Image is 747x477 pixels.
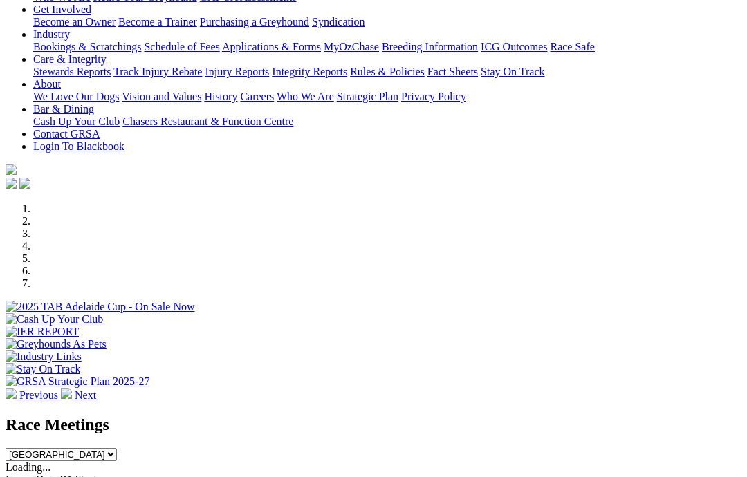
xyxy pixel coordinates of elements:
a: Breeding Information [382,41,478,53]
div: Care & Integrity [33,66,741,78]
img: Cash Up Your Club [6,313,103,326]
a: Stay On Track [481,66,544,77]
a: Strategic Plan [337,91,398,102]
a: Industry [33,28,70,40]
a: Become a Trainer [118,16,197,28]
span: Previous [19,389,58,401]
img: chevron-left-pager-white.svg [6,388,17,399]
img: Greyhounds As Pets [6,338,107,350]
img: logo-grsa-white.png [6,164,17,175]
a: Cash Up Your Club [33,115,120,127]
div: Bar & Dining [33,115,741,128]
div: Get Involved [33,16,741,28]
a: Syndication [312,16,365,28]
a: About [33,78,61,90]
a: Stewards Reports [33,66,111,77]
h2: Race Meetings [6,415,741,434]
a: Bookings & Scratchings [33,41,141,53]
a: Become an Owner [33,16,116,28]
div: About [33,91,741,103]
a: Get Involved [33,3,91,15]
a: Schedule of Fees [144,41,219,53]
a: Chasers Restaurant & Function Centre [122,115,293,127]
img: facebook.svg [6,178,17,189]
a: Contact GRSA [33,128,100,140]
span: Loading... [6,461,50,473]
a: Privacy Policy [401,91,466,102]
a: MyOzChase [324,41,379,53]
img: twitter.svg [19,178,30,189]
span: Next [75,389,96,401]
a: Track Injury Rebate [113,66,202,77]
a: Race Safe [550,41,594,53]
a: Next [61,389,96,401]
a: Applications & Forms [222,41,321,53]
a: ICG Outcomes [481,41,547,53]
img: Industry Links [6,350,82,363]
img: 2025 TAB Adelaide Cup - On Sale Now [6,301,195,313]
a: Injury Reports [205,66,269,77]
a: Purchasing a Greyhound [200,16,309,28]
a: Login To Blackbook [33,140,124,152]
a: Care & Integrity [33,53,107,65]
a: Fact Sheets [427,66,478,77]
a: Who We Are [277,91,334,102]
img: Stay On Track [6,363,80,375]
a: Vision and Values [122,91,201,102]
img: chevron-right-pager-white.svg [61,388,72,399]
img: GRSA Strategic Plan 2025-27 [6,375,149,388]
a: We Love Our Dogs [33,91,119,102]
a: Integrity Reports [272,66,347,77]
a: History [204,91,237,102]
a: Careers [240,91,274,102]
img: IER REPORT [6,326,79,338]
div: Industry [33,41,741,53]
a: Previous [6,389,61,401]
a: Bar & Dining [33,103,94,115]
a: Rules & Policies [350,66,425,77]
